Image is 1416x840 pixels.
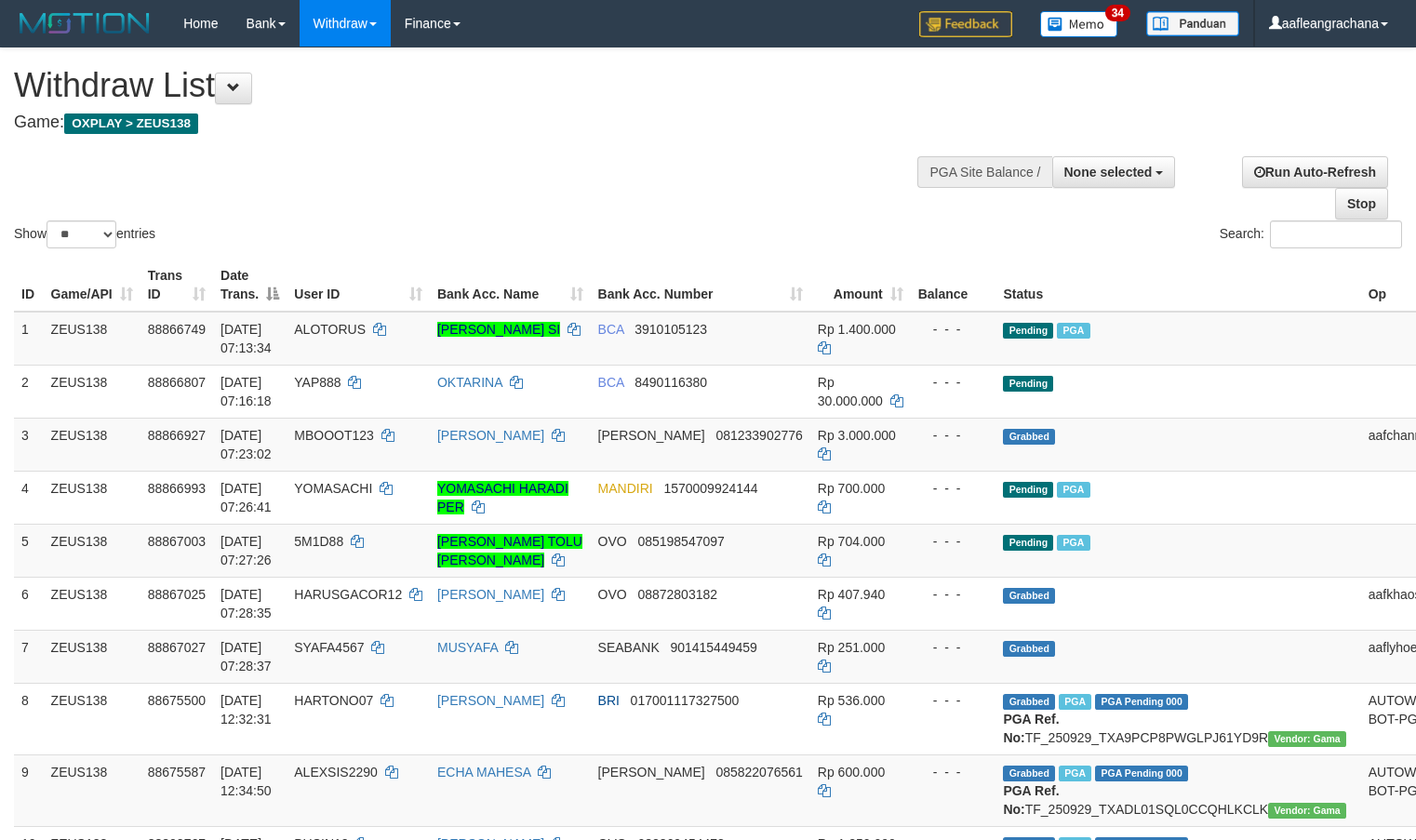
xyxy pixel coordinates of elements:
td: 7 [14,630,44,683]
td: ZEUS138 [44,365,140,418]
span: Pending [1003,323,1053,339]
span: 88675587 [148,765,206,780]
span: Rp 251.000 [818,640,885,655]
span: 34 [1105,5,1130,21]
span: Pending [1003,482,1053,498]
span: Rp 407.940 [818,587,885,602]
img: Button%20Memo.svg [1040,11,1118,37]
b: PGA Ref. No: [1003,783,1059,817]
a: ECHA MAHESA [437,765,530,780]
span: 88866927 [148,428,206,443]
span: Marked by aafsreyleap [1057,323,1089,339]
td: ZEUS138 [44,754,140,826]
span: [PERSON_NAME] [598,765,705,780]
b: PGA Ref. No: [1003,712,1059,745]
span: Grabbed [1003,641,1055,657]
span: Grabbed [1003,766,1055,781]
a: Run Auto-Refresh [1242,156,1388,188]
span: Copy 8490116380 to clipboard [635,375,707,390]
span: Copy 081233902776 to clipboard [715,428,802,443]
div: - - - [918,426,989,445]
th: ID [14,259,44,312]
th: Game/API: activate to sort column ascending [44,259,140,312]
td: ZEUS138 [44,524,140,577]
span: Grabbed [1003,694,1055,710]
th: Balance [911,259,996,312]
span: Copy 1570009924144 to clipboard [663,481,757,496]
span: [DATE] 07:16:18 [220,375,272,408]
input: Search: [1270,220,1402,248]
span: 88867025 [148,587,206,602]
span: 88866993 [148,481,206,496]
th: Bank Acc. Name: activate to sort column ascending [430,259,591,312]
a: [PERSON_NAME] [437,693,544,708]
td: ZEUS138 [44,683,140,754]
span: YAP888 [294,375,341,390]
img: panduan.png [1146,11,1239,36]
span: Copy 085198547097 to clipboard [637,534,724,549]
th: Status [995,259,1360,312]
span: [DATE] 07:27:26 [220,534,272,567]
span: 88867027 [148,640,206,655]
th: Trans ID: activate to sort column ascending [140,259,213,312]
span: MBOOOT123 [294,428,374,443]
a: Stop [1335,188,1388,220]
span: MANDIRI [598,481,653,496]
span: Grabbed [1003,429,1055,445]
div: - - - [918,691,989,710]
span: BCA [598,322,624,337]
span: HARUSGACOR12 [294,587,402,602]
span: YOMASACHI [294,481,372,496]
span: Copy 3910105123 to clipboard [635,322,707,337]
label: Search: [1220,220,1402,248]
span: None selected [1064,165,1153,180]
span: [DATE] 07:26:41 [220,481,272,514]
span: Copy 085822076561 to clipboard [715,765,802,780]
div: - - - [918,373,989,392]
a: [PERSON_NAME] [437,428,544,443]
span: Rp 536.000 [818,693,885,708]
a: OKTARINA [437,375,502,390]
span: 88866807 [148,375,206,390]
span: [PERSON_NAME] [598,428,705,443]
td: 6 [14,577,44,630]
span: Rp 704.000 [818,534,885,549]
th: Amount: activate to sort column ascending [810,259,911,312]
span: Rp 30.000.000 [818,375,883,408]
td: 4 [14,471,44,524]
span: ALEXSIS2290 [294,765,378,780]
span: Marked by aafpengsreynich [1059,766,1091,781]
span: SYAFA4567 [294,640,364,655]
div: - - - [918,532,989,551]
span: Rp 600.000 [818,765,885,780]
span: PGA Pending [1095,766,1188,781]
span: [DATE] 07:13:34 [220,322,272,355]
th: User ID: activate to sort column ascending [287,259,430,312]
span: Copy 08872803182 to clipboard [637,587,717,602]
td: 8 [14,683,44,754]
span: Marked by aaftrukkakada [1059,694,1091,710]
td: ZEUS138 [44,312,140,366]
td: ZEUS138 [44,471,140,524]
span: Rp 1.400.000 [818,322,896,337]
img: Feedback.jpg [919,11,1012,37]
span: Copy 017001117327500 to clipboard [631,693,740,708]
span: Grabbed [1003,588,1055,604]
div: - - - [918,479,989,498]
span: [DATE] 07:28:37 [220,640,272,673]
td: 1 [14,312,44,366]
button: None selected [1052,156,1176,188]
span: Pending [1003,376,1053,392]
td: 5 [14,524,44,577]
span: Rp 700.000 [818,481,885,496]
span: Marked by aafsreyleap [1057,482,1089,498]
th: Date Trans.: activate to sort column descending [213,259,287,312]
div: PGA Site Balance / [917,156,1051,188]
span: ALOTORUS [294,322,366,337]
div: - - - [918,638,989,657]
h1: Withdraw List [14,67,926,104]
span: 88867003 [148,534,206,549]
span: [DATE] 07:28:35 [220,587,272,620]
a: [PERSON_NAME] SI [437,322,560,337]
span: Copy 901415449459 to clipboard [670,640,756,655]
